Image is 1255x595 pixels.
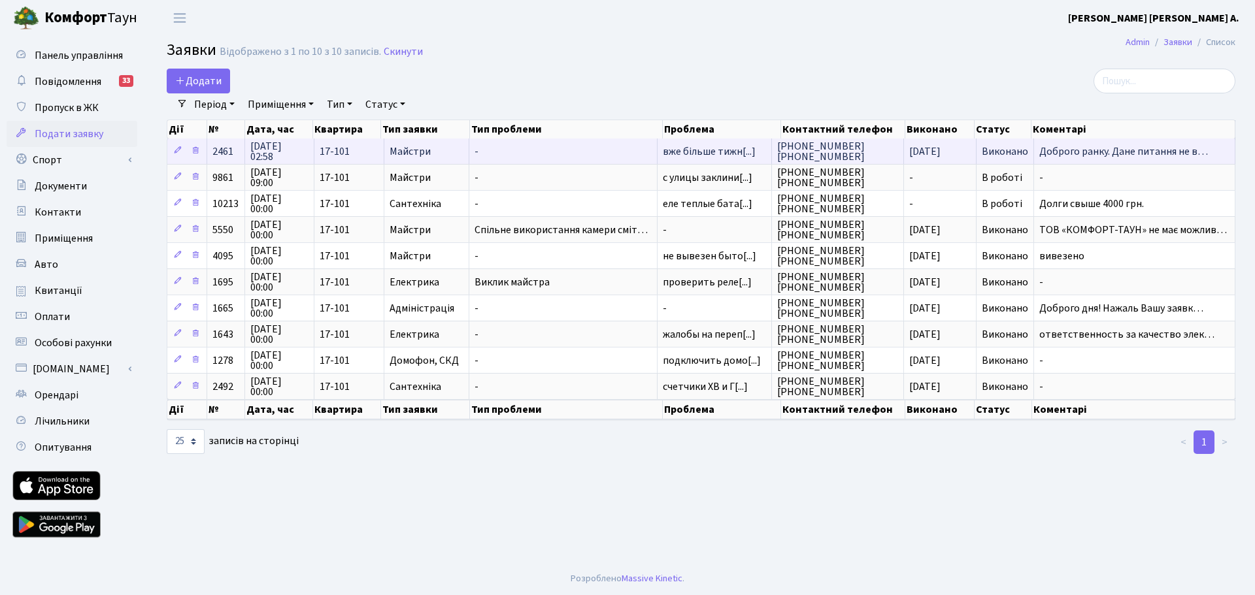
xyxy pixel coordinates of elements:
[35,127,103,141] span: Подати заявку
[35,414,90,428] span: Лічильники
[1068,11,1239,25] b: [PERSON_NAME] [PERSON_NAME] А.
[777,350,898,371] span: [PHONE_NUMBER] [PHONE_NUMBER]
[250,193,309,214] span: [DATE] 00:00
[243,93,319,116] a: Приміщення
[909,144,941,159] span: [DATE]
[777,324,898,345] span: [PHONE_NUMBER] [PHONE_NUMBER]
[475,329,652,340] span: -
[313,400,381,419] th: Квартира
[982,197,1022,211] span: В роботі
[777,167,898,188] span: [PHONE_NUMBER] [PHONE_NUMBER]
[475,172,652,183] span: -
[320,329,378,340] span: 17-101
[1094,69,1235,93] input: Пошук...
[1126,35,1150,49] a: Admin
[207,120,244,138] th: №
[245,400,313,419] th: Дата, час
[167,39,216,61] span: Заявки
[167,429,205,454] select: записів на сторінці
[320,303,378,314] span: 17-101
[7,330,137,356] a: Особові рахунки
[35,101,99,115] span: Пропуск в ЖК
[390,146,463,157] span: Майстри
[390,303,463,314] span: Адміністрація
[320,381,378,392] span: 17-101
[250,350,309,371] span: [DATE] 00:00
[571,571,684,586] div: Розроблено .
[982,327,1028,342] span: Виконано
[7,42,137,69] a: Панель управління
[384,46,423,58] a: Скинути
[381,120,470,138] th: Тип заявки
[982,379,1028,394] span: Виконано
[909,223,941,237] span: [DATE]
[212,144,233,159] span: 2461
[44,7,137,29] span: Таун
[909,327,941,342] span: [DATE]
[663,275,752,289] span: проверить реле[...]
[360,93,410,116] a: Статус
[1031,120,1235,138] th: Коментарі
[663,303,766,314] span: -
[909,301,941,315] span: [DATE]
[7,382,137,408] a: Орендарі
[250,167,309,188] span: [DATE] 09:00
[1039,303,1230,314] span: Доброго дня! Нажаль Вашу заявк…
[119,75,133,87] div: 33
[1039,381,1230,392] span: -
[777,272,898,293] span: [PHONE_NUMBER] [PHONE_NUMBER]
[777,219,898,240] span: [PHONE_NUMBER] [PHONE_NUMBER]
[975,400,1031,419] th: Статус
[250,376,309,397] span: [DATE] 00:00
[167,429,299,454] label: записів на сторінці
[212,249,233,263] span: 4095
[35,179,87,193] span: Документи
[320,355,378,366] span: 17-101
[390,355,463,366] span: Домофон, СКД
[35,205,81,219] span: Контакти
[7,199,137,225] a: Контакти
[663,225,766,235] span: -
[35,283,82,298] span: Квитанції
[909,170,913,185] span: -
[390,172,463,183] span: Майстри
[35,74,101,89] span: Повідомлення
[475,225,652,235] span: Спільне використання камери сміт…
[320,172,378,183] span: 17-101
[7,278,137,304] a: Квитанції
[250,246,309,266] span: [DATE] 00:00
[777,193,898,214] span: [PHONE_NUMBER] [PHONE_NUMBER]
[1039,199,1230,209] span: Долги свыше 4000 грн.
[44,7,107,28] b: Комфорт
[909,249,941,263] span: [DATE]
[7,434,137,460] a: Опитування
[212,170,233,185] span: 9861
[212,223,233,237] span: 5550
[35,231,93,246] span: Приміщення
[909,275,941,289] span: [DATE]
[320,277,378,287] span: 17-101
[475,277,652,287] span: Виклик майстра
[622,571,682,585] a: Massive Kinetic
[663,197,752,211] span: еле теплые бата[...]
[1039,225,1230,235] span: ТОВ «КОМФОРТ-ТАУН» не має можлив…
[663,144,756,159] span: вже більше тижн[...]
[7,173,137,199] a: Документи
[982,170,1022,185] span: В роботі
[475,303,652,314] span: -
[250,324,309,345] span: [DATE] 00:00
[475,381,652,392] span: -
[7,408,137,434] a: Лічильники
[212,379,233,394] span: 2492
[390,225,463,235] span: Майстри
[982,223,1028,237] span: Виконано
[663,400,781,419] th: Проблема
[905,120,975,138] th: Виконано
[982,301,1028,315] span: Виконано
[663,379,748,394] span: счетчики ХВ и Г[...]
[1032,400,1236,419] th: Коментарі
[390,199,463,209] span: Сантехніка
[909,353,941,368] span: [DATE]
[663,170,752,185] span: с улицы заклини[...]
[1068,10,1239,26] a: [PERSON_NAME] [PERSON_NAME] А.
